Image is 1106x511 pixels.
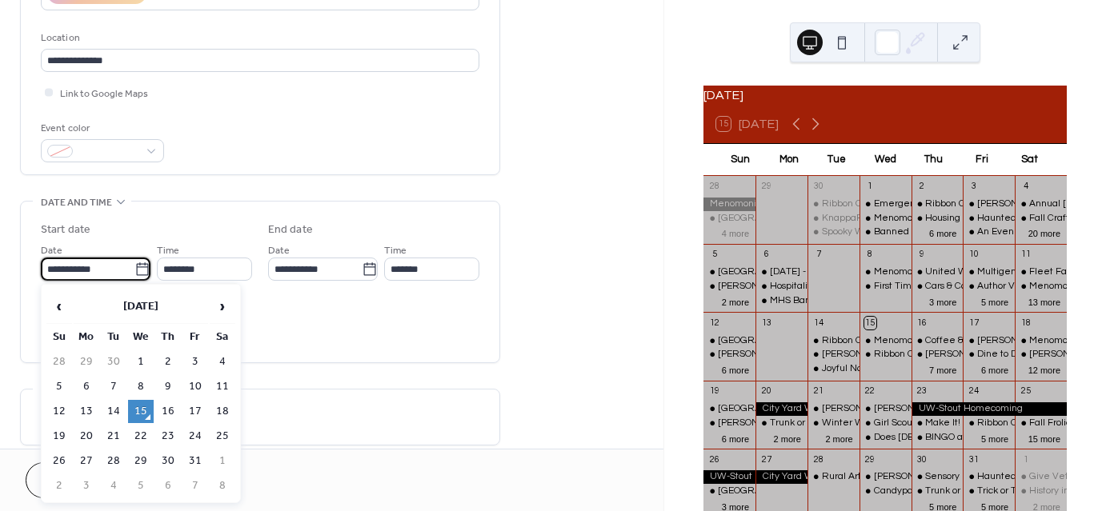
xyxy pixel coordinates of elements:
[807,417,860,430] div: Winter Wear Clothing Drive
[1015,470,1067,484] div: Give Vets a Smile
[760,181,772,193] div: 29
[963,334,1015,348] div: Rusk Prairie Craft Days
[912,470,964,484] div: Sensory Friendly Trick or Treat and Open House
[860,198,912,211] div: Emergency Preparedness Class For Seniors
[703,334,755,348] div: Pleasant Valley Tree Farm Fall Festival
[384,242,407,259] span: Time
[210,400,235,423] td: 18
[912,198,964,211] div: Ribbon Cutting: Wisconsin Early Autism Project
[968,249,980,261] div: 10
[716,144,764,176] div: Sun
[912,265,964,279] div: United Way Day of Caring
[60,86,148,102] span: Link to Google Maps
[182,375,208,398] td: 10
[807,402,860,416] div: Jake's Oktoberfest Buffet
[703,212,755,226] div: Pleasant Valley Tree Farm Fall Festival
[874,348,1002,361] div: Ribbon Cutting: Loyal Blu LLC
[74,400,99,423] td: 13
[46,350,72,373] td: 28
[760,453,772,465] div: 27
[101,350,126,373] td: 30
[1022,362,1067,376] button: 12 more
[128,400,154,423] td: 15
[703,280,755,293] div: Govin's Corn Maze & Fall Fun
[41,30,476,46] div: Location
[977,265,1100,279] div: Multigenerational Storytime
[128,325,154,349] th: We
[1015,485,1067,498] div: History in Pieces: Speed Jigsaw Puzzle Competition
[718,280,890,293] div: [PERSON_NAME] Corn Maze & Fall Fun
[718,417,890,430] div: [PERSON_NAME] Corn Maze & Fall Fun
[1020,385,1032,397] div: 25
[101,474,126,497] td: 4
[210,290,234,322] span: ›
[128,375,154,398] td: 8
[864,317,876,329] div: 15
[912,348,964,361] div: Rusk Prairie Craft Days
[703,470,755,484] div: UW-Stout Homecoming
[916,249,928,261] div: 9
[101,425,126,448] td: 21
[1020,317,1032,329] div: 18
[1029,212,1092,226] div: Fall Craft Sale
[813,144,861,176] div: Tue
[925,334,1084,348] div: Coffee & Commerce: Manufacturing
[210,474,235,497] td: 8
[963,265,1015,279] div: Multigenerational Storytime
[916,317,928,329] div: 16
[74,350,99,373] td: 29
[1020,453,1032,465] div: 1
[963,226,1015,239] div: An Evening With William Kent Krueger
[912,334,964,348] div: Coffee & Commerce: Manufacturing
[1022,226,1067,239] button: 20 more
[770,417,856,430] div: Trunk or Treat 2025
[718,485,871,498] div: [GEOGRAPHIC_DATA] Fall Festival
[155,325,181,349] th: Th
[210,350,235,373] td: 4
[703,417,755,430] div: Govin's Corn Maze & Fall Fun
[807,226,860,239] div: Spooky Wreath Workshop
[912,280,964,293] div: Cars & Caffeine Thursday Night Get-Together
[210,325,235,349] th: Sa
[74,449,99,473] td: 27
[26,462,124,498] button: Cancel
[957,144,1005,176] div: Fri
[770,265,885,279] div: [DATE] - MFD Open House
[822,362,936,376] div: Joyful Noise Choir Concert
[968,181,980,193] div: 3
[1015,334,1067,348] div: Menomonie Farmer's Market
[764,144,812,176] div: Mon
[703,198,755,211] div: Menomonie Oktoberfest
[268,242,290,259] span: Date
[268,222,313,238] div: End date
[912,417,964,430] div: Make It! Thursdays
[74,289,208,324] th: [DATE]
[963,417,1015,430] div: Ribbon Cutting and Open House: Compass IL
[822,334,997,348] div: Ribbon Cutting: [DEMOGRAPHIC_DATA]
[822,212,915,226] div: KnappaPatch Market
[155,350,181,373] td: 2
[708,181,720,193] div: 28
[210,425,235,448] td: 25
[975,294,1015,308] button: 5 more
[864,453,876,465] div: 29
[1015,280,1067,293] div: Menomonie Farmer's Market
[41,242,62,259] span: Date
[155,400,181,423] td: 16
[860,402,912,416] div: Wilson Place open to Celebrate Girl Scouts
[708,317,720,329] div: 12
[182,425,208,448] td: 24
[968,385,980,397] div: 24
[968,453,980,465] div: 31
[819,431,859,445] button: 2 more
[74,474,99,497] td: 3
[770,294,912,308] div: MHS Bands Fall Outdoor Concert
[101,449,126,473] td: 28
[1015,198,1067,211] div: Annual Cancer Research Fundraiser
[807,198,860,211] div: Ribbon Cutting: Anovia Health
[860,265,912,279] div: Menomonie Farmer's Market
[128,425,154,448] td: 22
[755,265,807,279] div: Fire Prevention Week - MFD Open House
[47,290,71,322] span: ‹
[916,385,928,397] div: 23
